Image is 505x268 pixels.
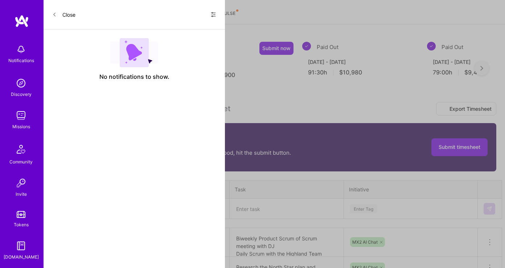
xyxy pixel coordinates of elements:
[11,90,32,98] div: Discovery
[4,253,39,261] div: [DOMAIN_NAME]
[14,176,28,190] img: Invite
[14,108,28,123] img: teamwork
[14,221,29,228] div: Tokens
[9,158,33,166] div: Community
[17,211,25,218] img: tokens
[99,73,169,81] span: No notifications to show.
[12,123,30,130] div: Missions
[110,38,158,67] img: empty
[14,76,28,90] img: discovery
[12,141,30,158] img: Community
[52,9,75,20] button: Close
[15,15,29,28] img: logo
[16,190,27,198] div: Invite
[14,239,28,253] img: guide book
